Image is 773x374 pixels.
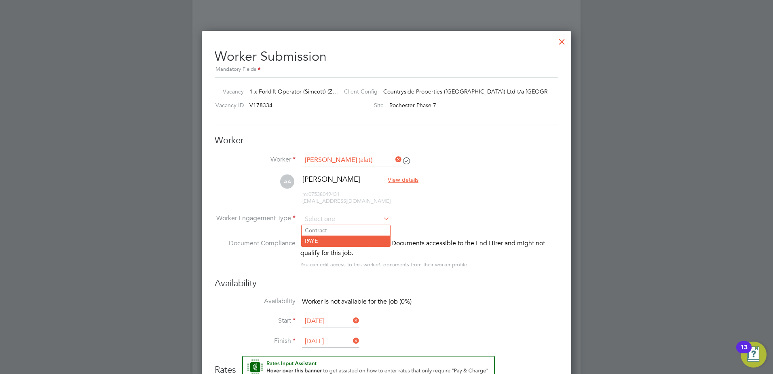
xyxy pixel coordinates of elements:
h3: Worker [215,135,558,147]
label: Worker [215,155,296,164]
label: Client Config [338,88,378,95]
h3: Availability [215,278,558,289]
li: Contract [302,225,390,236]
h2: Worker Submission [215,42,558,74]
span: m: [302,191,308,198]
li: PAYE [302,236,390,246]
input: Select one [302,315,359,327]
input: Select one [302,213,390,225]
span: View details [388,176,418,183]
span: 1 x Forklift Operator (Simcott) (Z… [249,88,338,95]
span: Worker is not available for the job (0%) [302,297,412,306]
label: Availability [215,297,296,306]
div: Mandatory Fields [215,65,558,74]
label: Finish [215,337,296,345]
span: V178334 [249,102,272,109]
div: You can edit access to this worker’s documents from their worker profile. [300,260,469,270]
span: Countryside Properties ([GEOGRAPHIC_DATA]) Ltd t/a [GEOGRAPHIC_DATA] [383,88,584,95]
span: AA [280,174,294,189]
label: Site [338,102,384,109]
span: [PERSON_NAME] [302,174,360,184]
label: Vacancy [211,88,244,95]
span: 07538049431 [302,191,340,198]
input: Select one [302,336,359,348]
label: Document Compliance [215,238,296,268]
div: 13 [740,347,748,358]
button: Open Resource Center, 13 new notifications [741,342,767,368]
label: Worker Engagement Type [215,214,296,223]
label: Vacancy ID [211,102,244,109]
input: Search for... [302,154,402,166]
span: Rochester Phase 7 [389,102,436,109]
label: Start [215,317,296,325]
span: [EMAIL_ADDRESS][DOMAIN_NAME] [302,198,391,204]
div: This worker has no Compliance Documents accessible to the End Hirer and might not qualify for thi... [300,238,558,258]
